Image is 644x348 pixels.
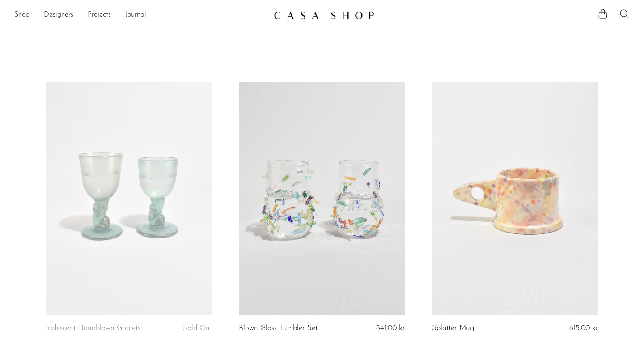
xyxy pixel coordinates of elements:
span: 841,00 kr [376,324,405,332]
ul: NEW HEADER MENU [14,8,267,23]
nav: Desktop navigation [14,8,267,23]
a: Journal [125,9,146,21]
a: Designers [44,9,73,21]
a: Shop [14,9,30,21]
span: Sold Out [183,324,212,332]
span: 615,00 kr [569,324,598,332]
a: Blown Glass Tumbler Set [239,324,318,332]
a: Projects [88,9,111,21]
a: Iridescent Handblown Goblets [46,324,140,332]
a: Splatter Mug [432,324,474,332]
